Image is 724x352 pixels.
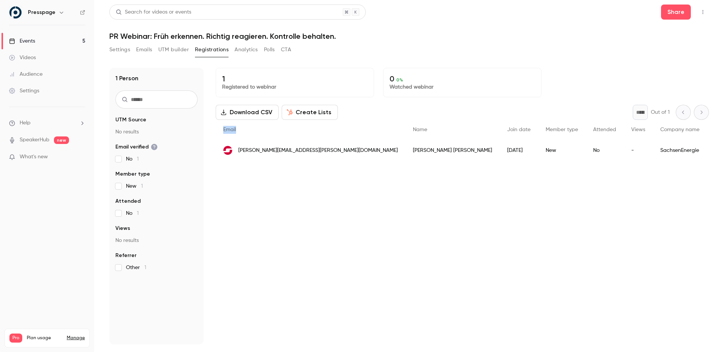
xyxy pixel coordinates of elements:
[390,74,535,83] p: 0
[216,105,279,120] button: Download CSV
[20,119,31,127] span: Help
[9,70,43,78] div: Audience
[115,237,198,244] p: No results
[507,127,531,132] span: Join date
[9,119,85,127] li: help-dropdown-opener
[137,211,139,216] span: 1
[109,32,709,41] h1: PR Webinar: Früh erkennen. Richtig reagieren. Kontrolle behalten.
[413,127,427,132] span: Name
[9,87,39,95] div: Settings
[115,74,138,83] h1: 1 Person
[54,136,69,144] span: new
[222,83,368,91] p: Registered to webinar
[137,156,139,162] span: 1
[223,127,236,132] span: Email
[282,105,338,120] button: Create Lists
[116,8,191,16] div: Search for videos or events
[195,44,229,56] button: Registrations
[115,128,198,136] p: No results
[9,6,21,18] img: Presspage
[115,225,130,232] span: Views
[20,153,48,161] span: What's new
[158,44,189,56] button: UTM builder
[624,140,653,161] div: -
[390,83,535,91] p: Watched webinar
[281,44,291,56] button: CTA
[115,252,137,259] span: Referrer
[115,116,146,124] span: UTM Source
[660,127,699,132] span: Company name
[115,143,158,151] span: Email verified
[586,140,624,161] div: No
[546,127,578,132] span: Member type
[653,140,707,161] div: SachsenEnergie
[136,44,152,56] button: Emails
[631,127,645,132] span: Views
[651,109,670,116] p: Out of 1
[500,140,538,161] div: [DATE]
[28,9,55,16] h6: Presspage
[264,44,275,56] button: Polls
[9,37,35,45] div: Events
[141,184,143,189] span: 1
[593,127,616,132] span: Attended
[238,147,398,155] span: [PERSON_NAME][EMAIL_ADDRESS][PERSON_NAME][DOMAIN_NAME]
[235,44,258,56] button: Analytics
[27,335,62,341] span: Plan usage
[396,77,403,83] span: 0 %
[223,146,232,155] img: sachsenenergie.de
[115,170,150,178] span: Member type
[76,154,85,161] iframe: Noticeable Trigger
[126,210,139,217] span: No
[126,155,139,163] span: No
[144,265,146,270] span: 1
[67,335,85,341] a: Manage
[9,54,36,61] div: Videos
[109,44,130,56] button: Settings
[115,197,141,205] span: Attended
[20,136,49,144] a: SpeakerHub
[126,182,143,190] span: New
[538,140,586,161] div: New
[661,5,691,20] button: Share
[222,74,368,83] p: 1
[9,334,22,343] span: Pro
[126,264,146,271] span: Other
[115,116,198,271] section: facet-groups
[405,140,500,161] div: [PERSON_NAME] [PERSON_NAME]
